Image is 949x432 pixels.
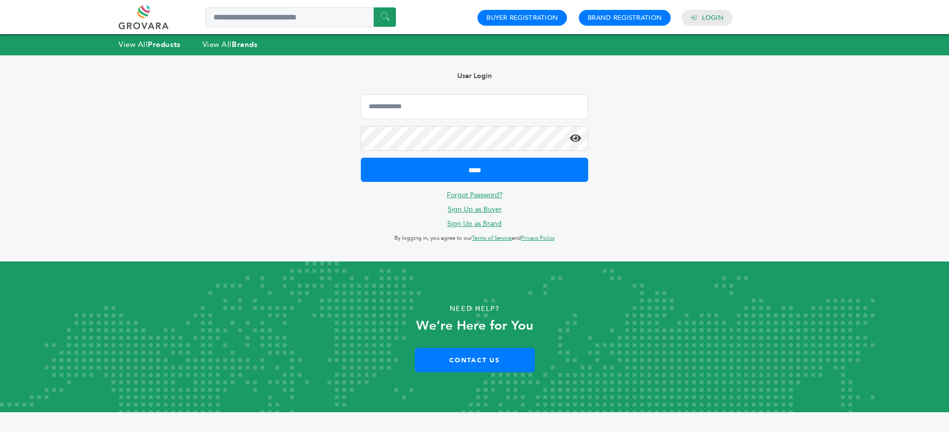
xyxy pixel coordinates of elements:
p: By logging in, you agree to our and [361,232,588,244]
a: Brand Registration [588,13,662,22]
b: User Login [457,71,492,81]
a: Buyer Registration [486,13,558,22]
input: Search a product or brand... [206,7,396,27]
a: Login [702,13,724,22]
a: Terms of Service [472,234,512,242]
strong: Brands [232,40,258,49]
p: Need Help? [47,302,902,316]
input: Email Address [361,94,588,119]
a: Contact Us [415,348,535,372]
a: View AllBrands [203,40,258,49]
input: Password [361,126,588,151]
a: Sign Up as Brand [447,219,502,228]
a: Sign Up as Buyer [448,205,502,214]
strong: We’re Here for You [416,317,533,335]
a: View AllProducts [119,40,181,49]
a: Forgot Password? [447,190,503,200]
a: Privacy Policy [521,234,555,242]
strong: Products [148,40,180,49]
